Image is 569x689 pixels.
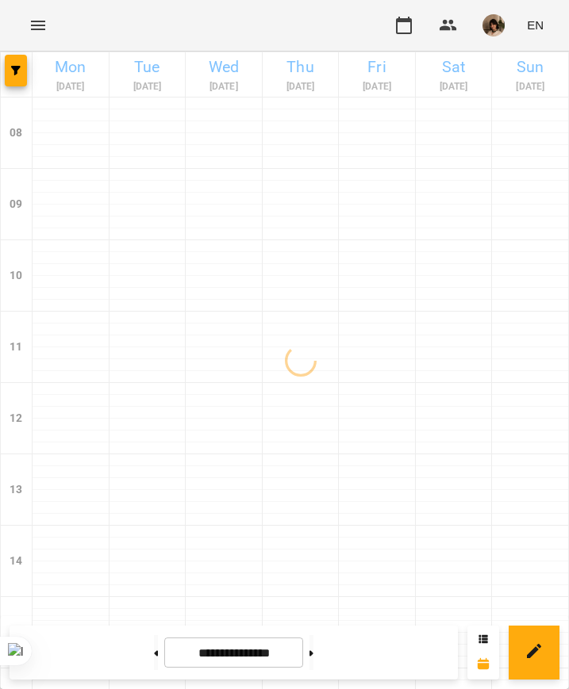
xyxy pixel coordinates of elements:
button: Menu [19,6,57,44]
h6: [DATE] [112,79,183,94]
h6: Sat [418,55,490,79]
h6: 08 [10,124,22,142]
h6: 13 [10,481,22,499]
h6: 09 [10,196,22,213]
img: 5ab270ebd8e3dfeff87dc15fffc2038a.png [482,14,505,36]
h6: 14 [10,553,22,570]
h6: [DATE] [35,79,106,94]
h6: 11 [10,339,22,356]
button: EN [521,10,550,40]
h6: Sun [494,55,566,79]
h6: Fri [341,55,413,79]
h6: Tue [112,55,183,79]
h6: 12 [10,410,22,427]
h6: Wed [188,55,260,79]
span: EN [527,17,544,33]
h6: [DATE] [341,79,413,94]
h6: Mon [35,55,106,79]
h6: [DATE] [265,79,336,94]
h6: [DATE] [188,79,260,94]
h6: [DATE] [494,79,566,94]
h6: 10 [10,267,22,285]
h6: [DATE] [418,79,490,94]
h6: Thu [265,55,336,79]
